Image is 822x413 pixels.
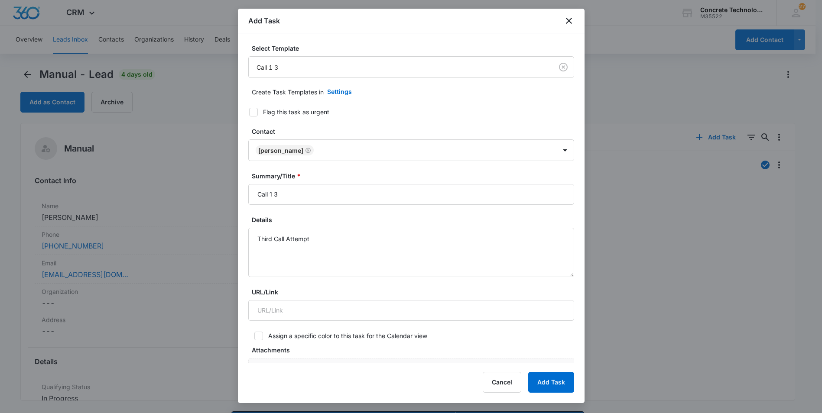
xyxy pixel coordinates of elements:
[252,171,578,181] label: Summary/Title
[564,16,574,26] button: close
[258,147,303,154] div: [PERSON_NAME]
[252,127,578,136] label: Contact
[556,60,570,74] button: Clear
[248,228,574,277] textarea: Third Call Attempt
[263,107,329,116] div: Flag this task as urgent
[303,147,311,153] div: Remove Kenneth Swanson
[248,16,280,26] h1: Add Task
[252,44,578,53] label: Select Template
[528,372,574,393] button: Add Task
[252,345,578,355] label: Attachments
[248,184,574,205] input: Summary/Title
[252,87,324,97] p: Create Task Templates in
[248,300,574,321] input: URL/Link
[318,81,361,102] button: Settings
[268,331,427,340] div: Assign a specific color to this task for the Calendar view
[252,287,578,297] label: URL/Link
[483,372,521,393] button: Cancel
[252,215,578,224] label: Details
